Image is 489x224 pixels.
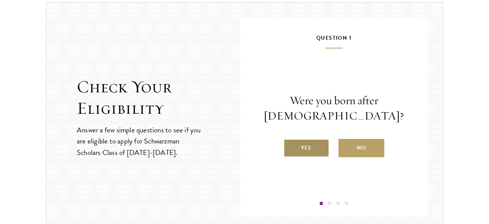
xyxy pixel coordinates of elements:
h5: Question 1 [263,33,405,48]
p: Answer a few simple questions to see if you are eligible to apply for Schwarzman Scholars Class o... [77,124,202,158]
p: Were you born after [DEMOGRAPHIC_DATA]? [263,93,405,124]
label: No [338,139,384,157]
label: Yes [283,139,329,157]
h2: Check Your Eligibility [77,76,240,119]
